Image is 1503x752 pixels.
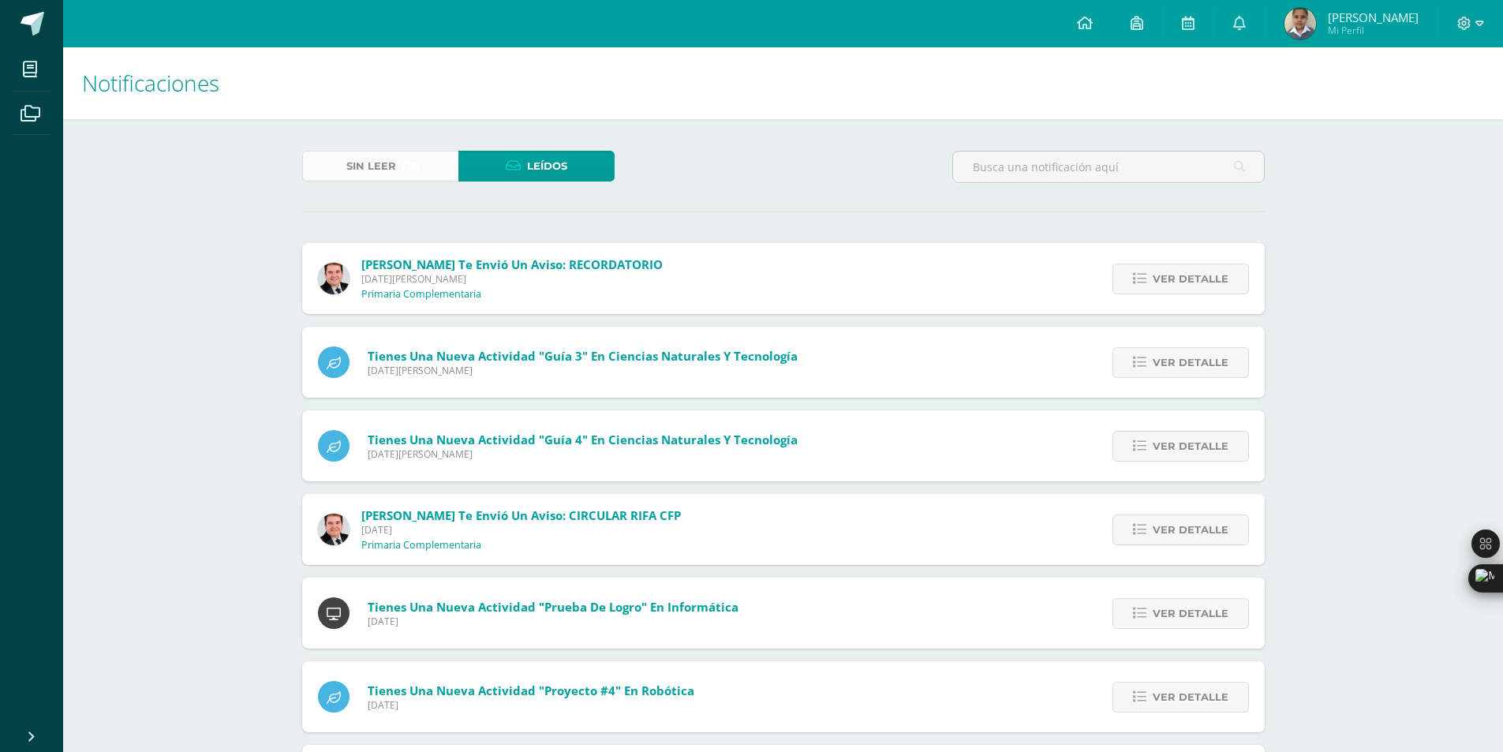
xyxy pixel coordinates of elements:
span: Mi Perfil [1328,24,1419,37]
p: Primaria Complementaria [361,288,481,301]
span: Ver detalle [1153,348,1228,377]
span: [PERSON_NAME] te envió un aviso: CIRCULAR RIFA CFP [361,507,681,523]
input: Busca una notificación aquí [953,152,1264,182]
span: Tienes una nueva actividad "Guía 3" En Ciencias Naturales y Tecnología [368,348,798,364]
span: Tienes una nueva actividad "Proyecto #4" En Robótica [368,683,694,698]
span: [PERSON_NAME] [1328,9,1419,25]
span: Tienes una nueva actividad "Guía 4" En Ciencias Naturales y Tecnología [368,432,798,447]
span: [DATE] [368,698,694,712]
span: [DATE] [368,615,738,628]
img: 193c62e8dc14977076698c9988c57c15.png [1284,8,1316,39]
span: Ver detalle [1153,515,1228,544]
span: (13) [402,152,421,181]
span: Ver detalle [1153,432,1228,461]
span: Notificaciones [82,68,219,98]
img: 57933e79c0f622885edf5cfea874362b.png [318,263,350,294]
a: Leídos [458,151,615,181]
span: Leídos [527,152,567,181]
img: 57933e79c0f622885edf5cfea874362b.png [318,514,350,545]
span: [DATE][PERSON_NAME] [361,272,663,286]
span: Ver detalle [1153,264,1228,294]
span: [DATE] [361,523,681,537]
span: [DATE][PERSON_NAME] [368,447,798,461]
a: Sin leer(13) [302,151,458,181]
span: [DATE][PERSON_NAME] [368,364,798,377]
span: Sin leer [346,152,396,181]
span: [PERSON_NAME] te envió un aviso: RECORDATORIO [361,256,663,272]
span: Ver detalle [1153,683,1228,712]
p: Primaria Complementaria [361,539,481,552]
span: Tienes una nueva actividad "Prueba de Logro" En Informática [368,599,738,615]
span: Ver detalle [1153,599,1228,628]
